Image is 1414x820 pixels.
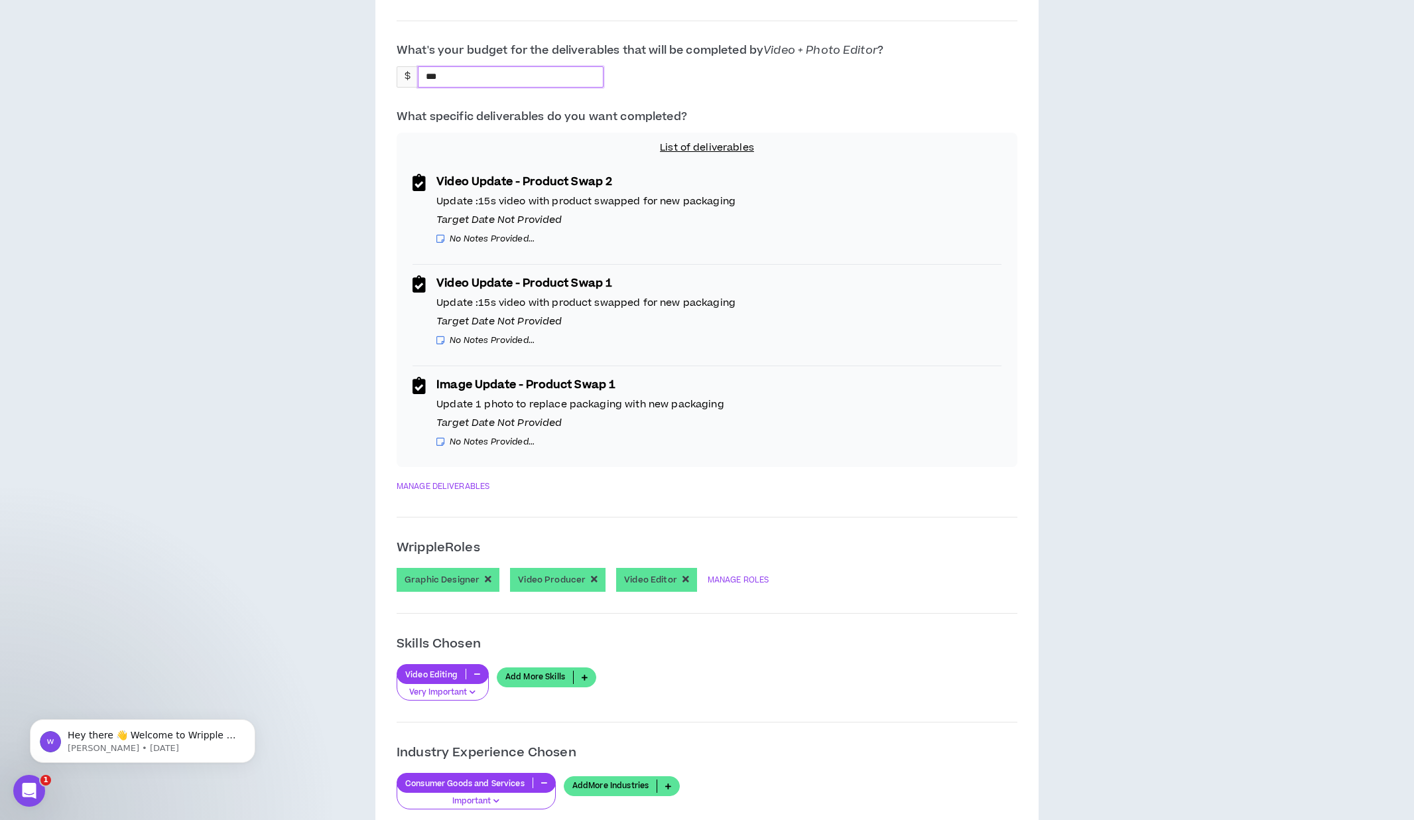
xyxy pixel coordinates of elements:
p: Consumer Goods and Services [397,778,533,788]
p: Wripple Roles [397,539,480,557]
iframe: Intercom live chat [13,775,45,807]
p: Update :15s video with product swapped for new packaging [436,297,1001,310]
i: Target Date Not Provided [436,314,562,328]
p: Important [405,795,547,807]
p: Update 1 photo to replace packaging with new packaging [436,398,1001,411]
p: Update :15s video with product swapped for new packaging [436,195,1001,208]
a: MANAGE DELIVERABLES [397,478,489,496]
p: Industry Experience Chosen [397,744,1017,762]
a: Add More Skills [497,667,596,687]
i: No Notes Provided... [450,436,535,448]
p: Graphic Designer [405,575,480,585]
p: Very Important [405,687,480,699]
iframe: Intercom notifications message [10,691,275,784]
p: What's your budget for the deliverables that will be completed by ? [397,42,1017,58]
p: List of deliverables [405,141,1009,155]
a: AddMore Industries [564,776,680,796]
div: $ [397,66,418,88]
button: Very Important [397,675,489,701]
p: Video Update - Product Swap 1 [436,275,1001,291]
span: 1 [40,775,51,786]
span: Video + Photo Editor [763,42,877,58]
p: Image Update - Product Swap 1 [436,377,1001,393]
a: MANAGE ROLES [708,568,769,592]
i: No Notes Provided... [450,233,535,245]
p: Video Editor [624,575,677,585]
p: Video Update - Product Swap 2 [436,174,1001,190]
p: Video Editing [397,669,466,679]
p: Video Producer [518,575,586,585]
button: Important [397,784,556,809]
i: Target Date Not Provided [436,416,562,430]
i: Target Date Not Provided [436,213,562,227]
p: What specific deliverables do you want completed? [397,109,1017,125]
p: Skills Chosen [397,635,1017,653]
i: No Notes Provided... [450,334,535,346]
